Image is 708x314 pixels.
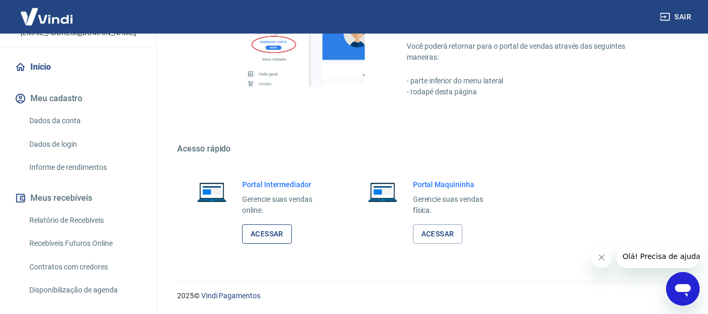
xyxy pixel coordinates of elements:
[407,41,658,63] p: Você poderá retornar para o portal de vendas através das seguintes maneiras:
[13,87,144,110] button: Meu cadastro
[413,179,500,190] h6: Portal Maquininha
[616,245,700,268] iframe: Mensagem da empresa
[25,256,144,278] a: Contratos com credores
[591,247,612,268] iframe: Fechar mensagem
[201,291,260,300] a: Vindi Pagamentos
[25,279,144,301] a: Disponibilização de agenda
[13,56,144,79] a: Início
[666,272,700,306] iframe: Botão para abrir a janela de mensagens
[177,144,683,154] h5: Acesso rápido
[177,290,683,301] p: 2025 ©
[25,210,144,231] a: Relatório de Recebíveis
[413,194,500,216] p: Gerencie suas vendas física.
[190,179,234,204] img: Imagem de um notebook aberto
[25,233,144,254] a: Recebíveis Futuros Online
[407,86,658,98] p: - rodapé desta página
[25,134,144,155] a: Dados de login
[407,75,658,86] p: - parte inferior do menu lateral
[242,194,329,216] p: Gerencie suas vendas online.
[413,224,463,244] a: Acessar
[25,157,144,178] a: Informe de rendimentos
[242,179,329,190] h6: Portal Intermediador
[13,1,81,33] img: Vindi
[25,110,144,132] a: Dados da conta
[6,7,88,16] span: Olá! Precisa de ajuda?
[13,187,144,210] button: Meus recebíveis
[361,179,405,204] img: Imagem de um notebook aberto
[658,7,695,27] button: Sair
[242,224,292,244] a: Acessar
